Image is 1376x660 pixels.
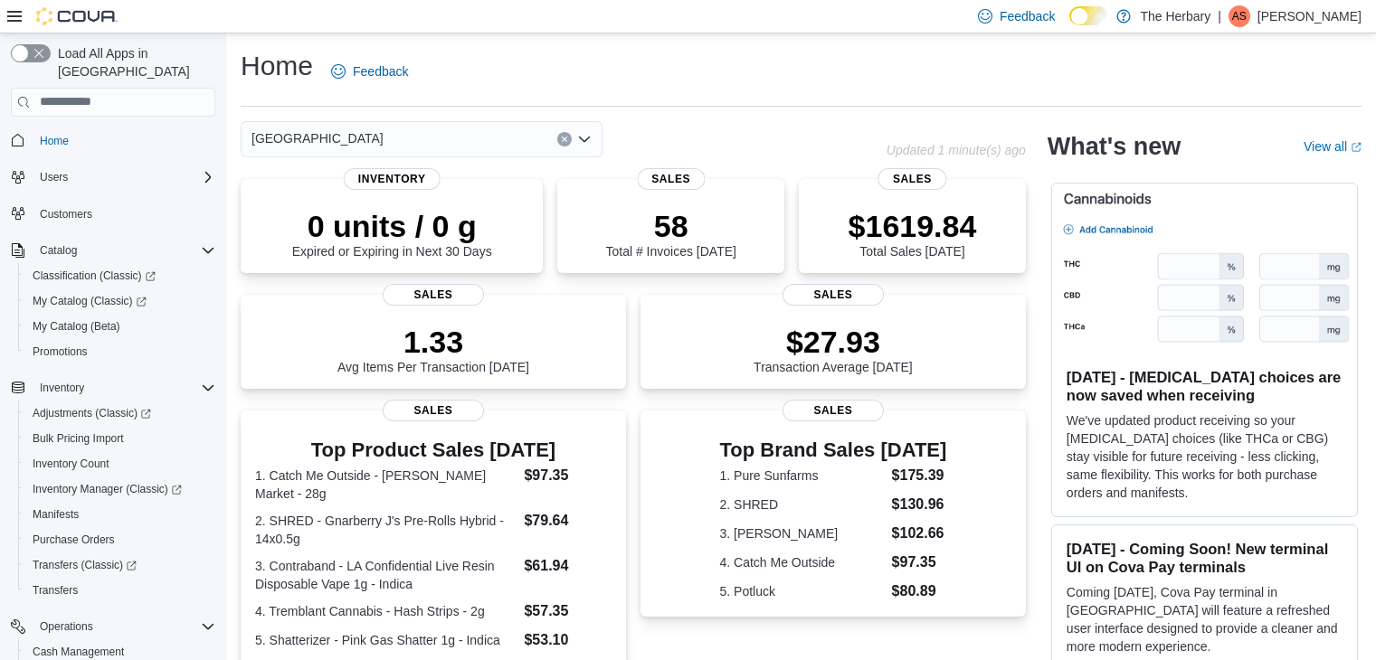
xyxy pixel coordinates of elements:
a: My Catalog (Beta) [25,316,128,337]
span: Catalog [40,243,77,258]
p: Coming [DATE], Cova Pay terminal in [GEOGRAPHIC_DATA] will feature a refreshed user interface des... [1067,583,1343,655]
dt: 1. Pure Sunfarms [720,467,885,485]
dd: $79.64 [524,510,611,532]
span: Operations [33,616,215,637]
span: Inventory [40,381,84,395]
span: Adjustments (Classic) [33,406,151,420]
dd: $53.10 [524,629,611,651]
h3: [DATE] - Coming Soon! New terminal UI on Cova Pay terminals [1067,540,1343,576]
button: Users [4,165,223,190]
a: Inventory Count [25,453,117,475]
p: $1619.84 [849,208,977,244]
a: Bulk Pricing Import [25,428,131,449]
span: My Catalog (Classic) [33,294,147,308]
a: Manifests [25,504,86,525]
a: Inventory Manager (Classic) [18,476,223,502]
span: Purchase Orders [25,529,215,551]
button: Inventory [33,377,91,399]
h3: Top Product Sales [DATE] [255,439,612,461]
span: Classification (Classic) [33,269,156,283]
span: Operations [40,619,93,634]
dt: 2. SHRED - Gnarberry J's Pre-Rolls Hybrid - 14x0.5g [255,512,517,548]
a: My Catalog (Classic) [18,288,223,314]
p: $27.93 [754,324,913,360]
h3: Top Brand Sales [DATE] [720,439,947,461]
button: Promotions [18,339,223,364]
span: Users [40,170,68,184]
span: Inventory [344,168,441,190]
svg: External link [1351,142,1362,153]
span: Dark Mode [1069,25,1070,26]
span: Cash Management [33,645,124,659]
button: Catalog [33,240,84,261]
dt: 3. Contraband - LA Confidential Live Resin Disposable Vape 1g - Indica [255,557,517,593]
a: Transfers (Classic) [25,554,144,576]
span: Purchase Orders [33,533,115,547]
button: Operations [33,616,100,637]
span: Sales [783,284,884,306]
dd: $130.96 [892,494,947,515]
span: AS [1232,5,1247,27]
div: Avg Items Per Transaction [DATE] [337,324,529,374]
span: Promotions [33,344,88,359]
a: Feedback [324,53,415,90]
button: Inventory [4,375,223,401]
button: Transfers [18,578,223,603]
span: Inventory Manager (Classic) [25,478,215,500]
button: Catalog [4,238,223,263]
span: Classification (Classic) [25,265,215,287]
dt: 4. Catch Me Outside [720,553,885,571]
button: Customers [4,201,223,227]
dt: 5. Potluck [720,582,885,600]
a: Transfers [25,580,85,601]
button: My Catalog (Beta) [18,314,223,339]
span: My Catalog (Beta) [25,316,215,337]
span: Catalog [33,240,215,261]
span: Sales [383,400,484,421]
a: View allExternal link [1304,139,1362,154]
span: Transfers (Classic) [25,554,215,576]
dt: 5. Shatterizer - Pink Gas Shatter 1g - Indica [255,631,517,649]
span: [GEOGRAPHIC_DATA] [251,127,384,149]
span: Feedback [353,62,408,80]
a: Promotions [25,341,95,363]
span: Transfers (Classic) [33,558,137,572]
a: Inventory Manager (Classic) [25,478,189,500]
span: Transfers [25,580,215,601]
button: Home [4,127,223,154]
span: Promotions [25,341,215,363]
span: Manifests [33,507,79,522]
button: Clear input [557,132,572,146]
button: Purchase Orders [18,527,223,552]
div: Total Sales [DATE] [849,208,977,259]
dt: 1. Catch Me Outside - [PERSON_NAME] Market - 28g [255,467,517,503]
p: We've updated product receiving so your [MEDICAL_DATA] choices (like THCa or CBG) stay visible fo... [1067,411,1343,502]
a: Adjustments (Classic) [25,402,158,424]
span: Sales [783,400,884,421]
p: | [1218,5,1221,27]
p: 1.33 [337,324,529,360]
h1: Home [241,48,313,84]
dd: $97.35 [524,465,611,486]
a: Classification (Classic) [18,263,223,288]
dd: $61.94 [524,555,611,577]
dd: $57.35 [524,600,611,622]
h2: What's new [1048,132,1181,161]
dt: 2. SHRED [720,495,885,514]
span: Inventory Count [33,457,109,471]
div: Total # Invoices [DATE] [605,208,735,259]
span: Manifests [25,504,215,525]
button: Inventory Count [18,451,223,476]
a: My Catalog (Classic) [25,290,154,312]
span: Sales [878,168,946,190]
span: Feedback [1000,7,1055,25]
span: Bulk Pricing Import [25,428,215,449]
dd: $80.89 [892,580,947,602]
a: Adjustments (Classic) [18,401,223,426]
button: Users [33,166,75,188]
dd: $97.35 [892,552,947,573]
dt: 3. [PERSON_NAME] [720,524,885,542]
span: Inventory Count [25,453,215,475]
p: Updated 1 minute(s) ago [887,143,1026,157]
span: Adjustments (Classic) [25,402,215,424]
